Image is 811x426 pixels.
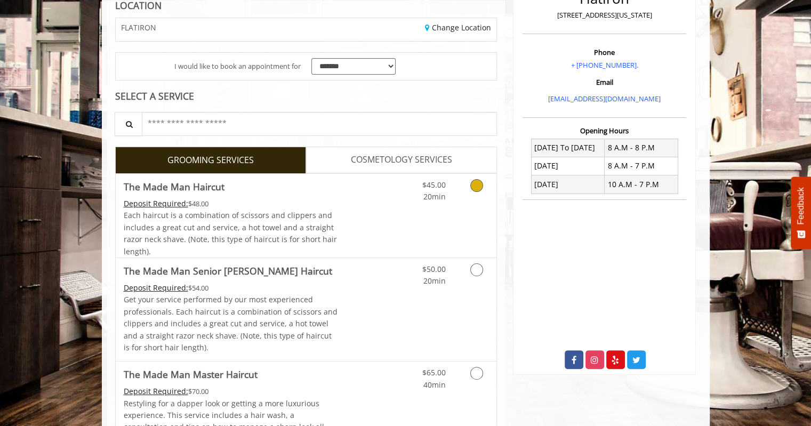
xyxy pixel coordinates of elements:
[351,153,452,167] span: COSMETOLOGY SERVICES
[531,139,605,157] td: [DATE] To [DATE]
[531,175,605,194] td: [DATE]
[124,294,338,353] p: Get your service performed by our most experienced professionals. Each haircut is a combination o...
[124,210,337,256] span: Each haircut is a combination of scissors and clippers and includes a great cut and service, a ho...
[124,179,224,194] b: The Made Man Haircut
[425,22,491,33] a: Change Location
[167,154,254,167] span: GROOMING SERVICES
[124,283,188,293] span: This service needs some Advance to be paid before we block your appointment
[523,127,686,134] h3: Opening Hours
[124,367,258,382] b: The Made Man Master Haircut
[124,385,338,397] div: $70.00
[115,91,497,101] div: SELECT A SERVICE
[422,264,445,274] span: $50.00
[605,157,678,175] td: 8 A.M - 7 P.M
[124,198,188,208] span: This service needs some Advance to be paid before we block your appointment
[796,187,806,224] span: Feedback
[423,276,445,286] span: 20min
[791,176,811,249] button: Feedback - Show survey
[124,198,338,210] div: $48.00
[124,386,188,396] span: This service needs some Advance to be paid before we block your appointment
[174,61,301,72] span: I would like to book an appointment for
[605,139,678,157] td: 8 A.M - 8 P.M
[423,191,445,202] span: 20min
[423,380,445,390] span: 40min
[525,49,684,56] h3: Phone
[605,175,678,194] td: 10 A.M - 7 P.M
[525,10,684,21] p: [STREET_ADDRESS][US_STATE]
[525,78,684,86] h3: Email
[124,282,338,294] div: $54.00
[531,157,605,175] td: [DATE]
[571,60,638,70] a: + [PHONE_NUMBER].
[422,367,445,377] span: $65.00
[115,112,142,136] button: Service Search
[124,263,332,278] b: The Made Man Senior [PERSON_NAME] Haircut
[121,23,156,31] span: FLATIRON
[548,94,661,103] a: [EMAIL_ADDRESS][DOMAIN_NAME]
[422,180,445,190] span: $45.00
